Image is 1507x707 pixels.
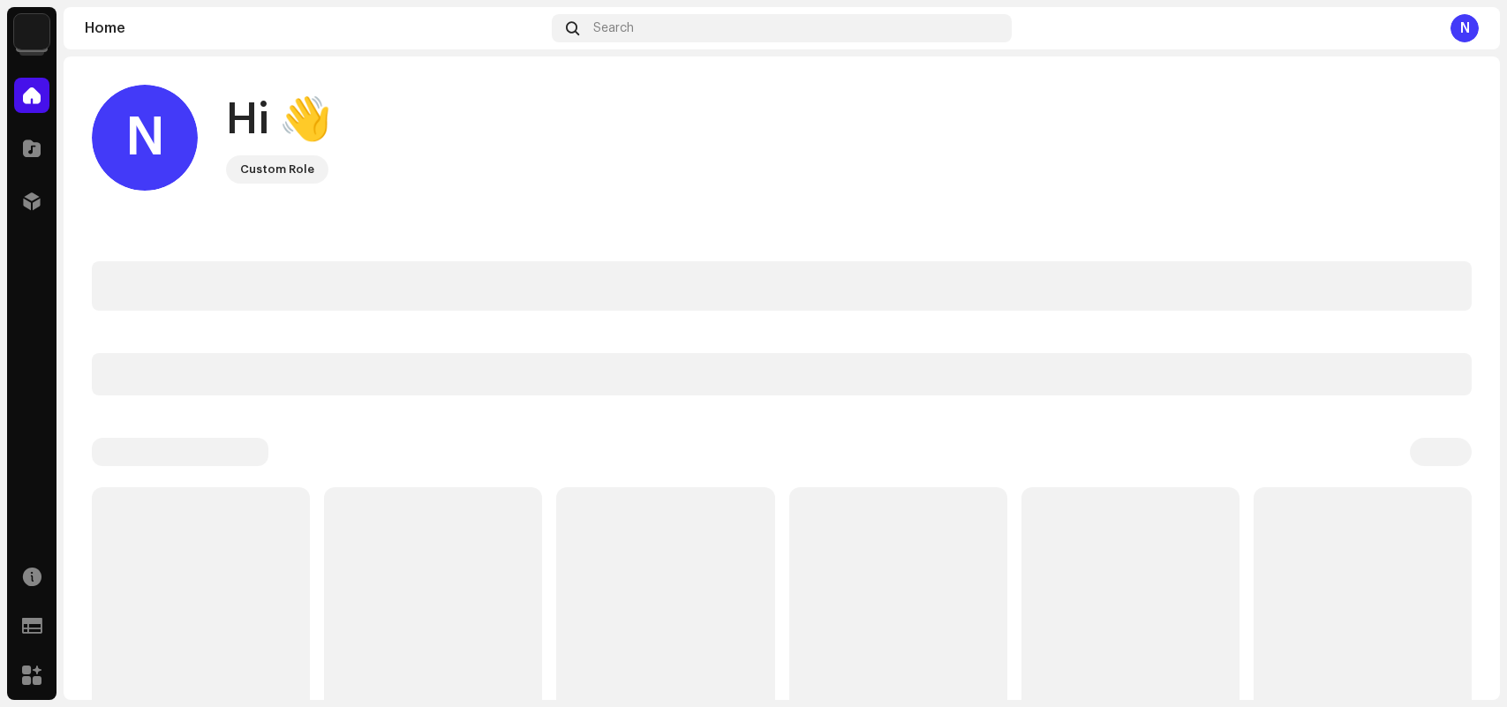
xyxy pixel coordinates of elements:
div: Home [85,21,545,35]
span: Search [593,21,634,35]
div: Hi 👋 [226,92,332,148]
div: N [92,85,198,191]
div: N [1450,14,1479,42]
img: 6b576b86-2b56-4672-9ac4-35c17631c64c [14,14,49,49]
div: Custom Role [240,159,314,180]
